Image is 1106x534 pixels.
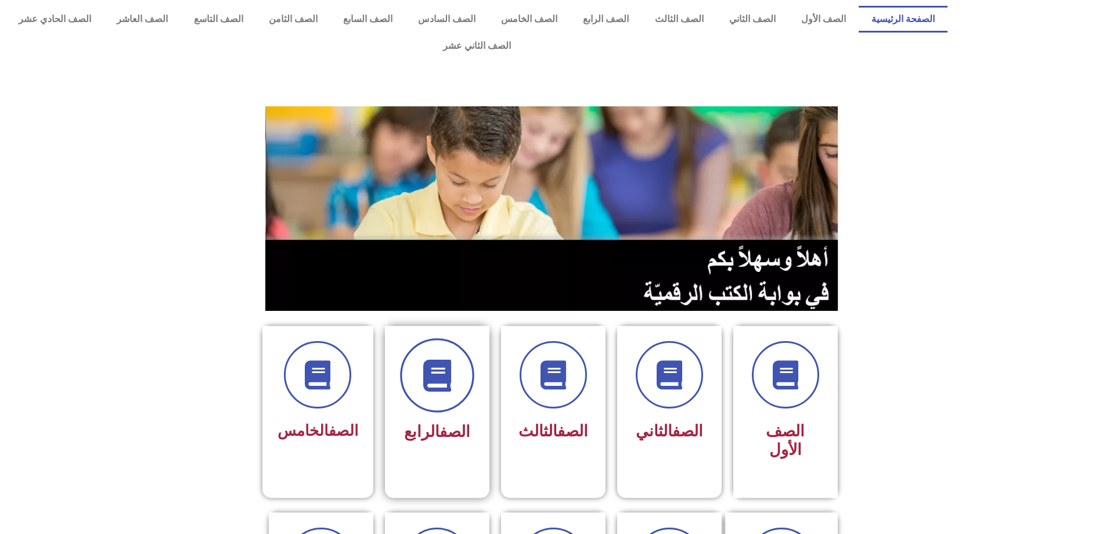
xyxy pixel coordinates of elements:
a: الصف [439,422,470,441]
a: الصف الثامن [256,6,330,33]
a: الصف الرابع [570,6,642,33]
span: الخامس [278,422,358,439]
a: الصف [557,422,588,440]
span: الرابع [404,422,470,441]
span: الثاني [636,422,703,440]
a: الصف الخامس [488,6,570,33]
a: الصف الحادي عشر [6,6,104,33]
a: الصف [672,422,703,440]
a: الصف [329,422,358,439]
a: الصفحة الرئيسية [859,6,948,33]
a: الصف الثاني [716,6,788,33]
span: الصف الأول [766,422,805,459]
a: الصف التاسع [181,6,255,33]
a: الصف العاشر [104,6,181,33]
a: الصف الثاني عشر [6,33,948,59]
a: الصف الأول [788,6,859,33]
a: الصف السادس [405,6,488,33]
span: الثالث [518,422,588,440]
a: الصف السابع [330,6,405,33]
a: الصف الثالث [642,6,716,33]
